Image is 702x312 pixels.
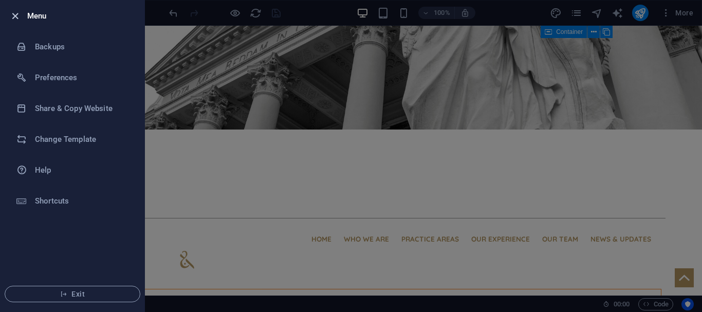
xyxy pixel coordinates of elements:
h6: Preferences [35,71,130,84]
button: Exit [5,286,140,302]
a: + 971 50 733 5428 [8,135,653,153]
a: Help [1,155,144,186]
h6: Help [35,164,130,176]
h6: Change Template [35,133,130,145]
h6: Share & Copy Website [35,102,130,115]
span: Exit [13,290,132,298]
a: [EMAIL_ADDRESS][DOMAIN_NAME] [8,170,653,188]
h6: Backups [35,41,130,53]
h6: Shortcuts [35,195,130,207]
h6: Menu [27,10,136,22]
